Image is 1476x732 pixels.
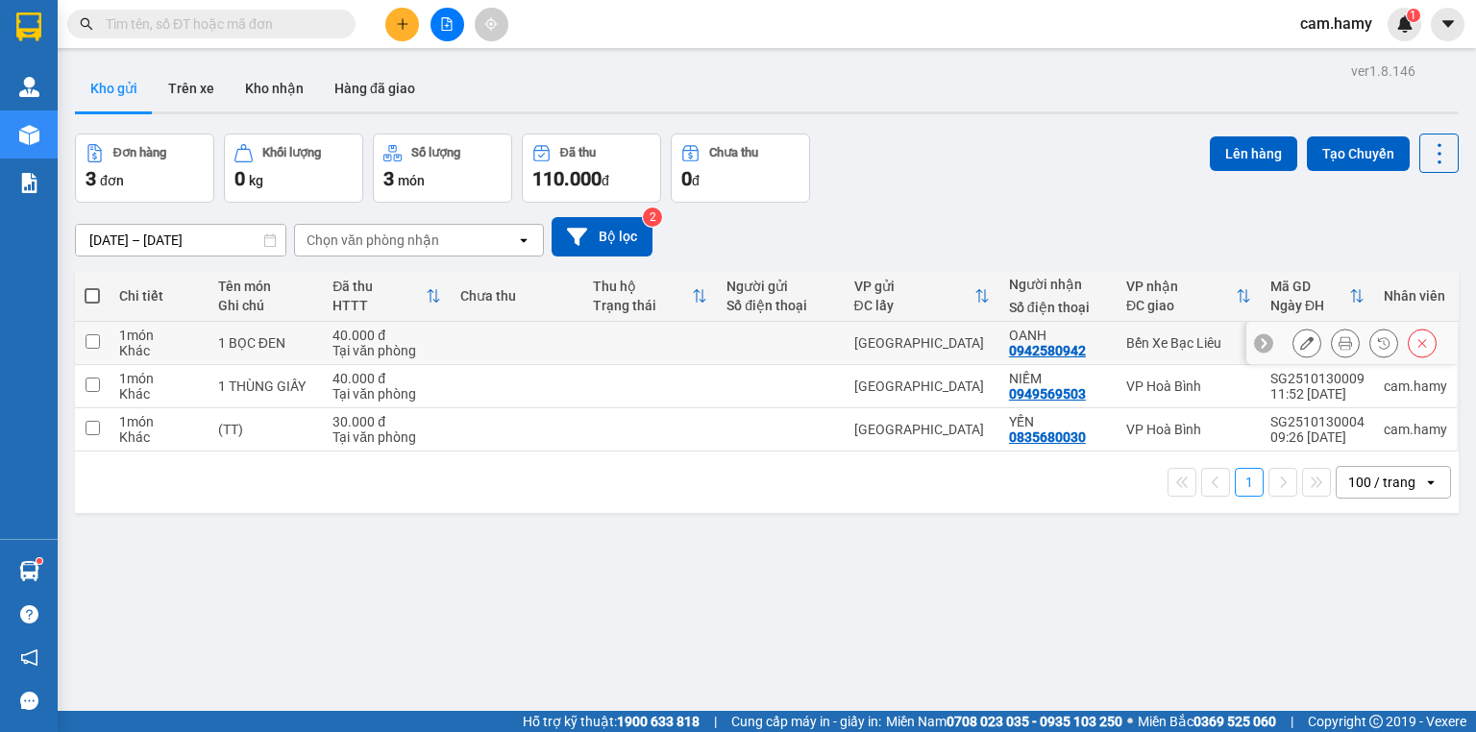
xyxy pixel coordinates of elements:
[692,173,700,188] span: đ
[411,146,460,159] div: Số lượng
[1009,277,1107,292] div: Người nhận
[854,279,974,294] div: VP gửi
[1423,475,1439,490] svg: open
[1126,335,1251,351] div: Bến Xe Bạc Liêu
[1270,371,1365,386] div: SG2510130009
[1384,288,1447,304] div: Nhân viên
[1410,9,1416,22] span: 1
[1009,300,1107,315] div: Số điện thoại
[218,378,313,394] div: 1 THÙNG GIẤY
[1127,718,1133,725] span: ⚪️
[854,335,990,351] div: [GEOGRAPHIC_DATA]
[460,288,575,304] div: Chưa thu
[332,279,425,294] div: Đã thu
[332,414,440,429] div: 30.000 đ
[1270,429,1365,445] div: 09:26 [DATE]
[37,558,42,564] sup: 1
[76,225,285,256] input: Select a date range.
[1351,61,1415,82] div: ver 1.8.146
[475,8,508,41] button: aim
[307,231,439,250] div: Chọn văn phòng nhận
[522,134,661,203] button: Đã thu110.000đ
[886,711,1122,732] span: Miền Nam
[1384,378,1447,394] div: cam.hamy
[332,343,440,358] div: Tại văn phòng
[119,371,199,386] div: 1 món
[224,134,363,203] button: Khối lượng0kg
[1384,422,1447,437] div: cam.hamy
[75,134,214,203] button: Đơn hàng3đơn
[1439,15,1457,33] span: caret-down
[1407,9,1420,22] sup: 1
[249,173,263,188] span: kg
[119,386,199,402] div: Khác
[1235,468,1264,497] button: 1
[593,298,692,313] div: Trạng thái
[583,271,717,322] th: Toggle SortBy
[1138,711,1276,732] span: Miền Bắc
[1210,136,1297,171] button: Lên hàng
[1126,279,1236,294] div: VP nhận
[396,17,409,31] span: plus
[19,173,39,193] img: solution-icon
[440,17,454,31] span: file-add
[709,146,758,159] div: Chưa thu
[854,298,974,313] div: ĐC lấy
[332,371,440,386] div: 40.000 đ
[1307,136,1410,171] button: Tạo Chuyến
[1009,386,1086,402] div: 0949569503
[1348,473,1415,492] div: 100 / trang
[1009,429,1086,445] div: 0835680030
[9,120,333,152] b: GỬI : [GEOGRAPHIC_DATA]
[593,279,692,294] div: Thu hộ
[1369,715,1383,728] span: copyright
[332,328,440,343] div: 40.000 đ
[1193,714,1276,729] strong: 0369 525 060
[731,711,881,732] span: Cung cấp máy in - giấy in:
[560,146,596,159] div: Đã thu
[218,422,313,437] div: (TT)
[332,298,425,313] div: HTTT
[86,167,96,190] span: 3
[111,46,126,61] span: environment
[484,17,498,31] span: aim
[398,173,425,188] span: món
[726,298,834,313] div: Số điện thoại
[20,692,38,710] span: message
[383,167,394,190] span: 3
[1126,422,1251,437] div: VP Hoà Bình
[218,298,313,313] div: Ghi chú
[113,146,166,159] div: Đơn hàng
[19,561,39,581] img: warehouse-icon
[1396,15,1414,33] img: icon-new-feature
[726,279,834,294] div: Người gửi
[323,271,450,322] th: Toggle SortBy
[80,17,93,31] span: search
[1270,414,1365,429] div: SG2510130004
[1270,386,1365,402] div: 11:52 [DATE]
[1261,271,1374,322] th: Toggle SortBy
[532,167,602,190] span: 110.000
[218,279,313,294] div: Tên món
[714,711,717,732] span: |
[230,65,319,111] button: Kho nhận
[119,429,199,445] div: Khác
[20,648,38,667] span: notification
[218,335,313,351] div: 1 BỌC ĐEN
[854,378,990,394] div: [GEOGRAPHIC_DATA]
[1292,329,1321,357] div: Sửa đơn hàng
[332,386,440,402] div: Tại văn phòng
[119,288,199,304] div: Chi tiết
[854,422,990,437] div: [GEOGRAPHIC_DATA]
[262,146,321,159] div: Khối lượng
[1431,8,1464,41] button: caret-down
[9,66,366,90] li: 0946 508 595
[100,173,124,188] span: đơn
[1291,711,1293,732] span: |
[1270,298,1349,313] div: Ngày ĐH
[373,134,512,203] button: Số lượng3món
[643,207,662,227] sup: 2
[111,12,256,37] b: Nhà Xe Hà My
[119,328,199,343] div: 1 món
[1126,378,1251,394] div: VP Hoà Bình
